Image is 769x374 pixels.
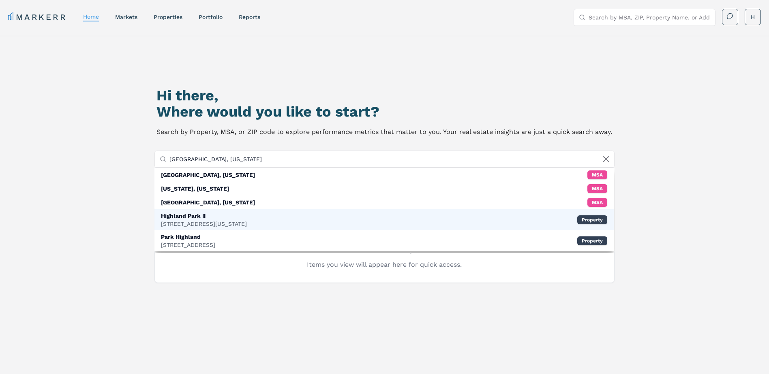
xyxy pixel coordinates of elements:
[154,209,614,230] div: Property: Highland Park II
[239,14,260,20] a: reports
[199,14,223,20] a: Portfolio
[154,14,182,20] a: properties
[587,184,607,193] div: MSA
[587,198,607,207] div: MSA
[169,151,610,167] input: Search by MSA, ZIP, Property Name, or Address
[154,230,614,251] div: Property: Park Highland
[154,182,614,195] div: MSA: Washington, Kansas
[161,233,215,241] div: Park Highland
[161,198,255,206] div: [GEOGRAPHIC_DATA], [US_STATE]
[307,260,462,270] p: Items you view will appear here for quick access.
[83,13,99,20] a: home
[751,13,755,21] span: H
[115,14,137,20] a: markets
[745,9,761,25] button: H
[156,87,612,104] h1: Hi there,
[577,215,607,224] div: Property
[156,104,612,120] h2: Where would you like to start?
[589,9,710,25] input: Search by MSA, ZIP, Property Name, or Address
[161,220,247,228] div: [STREET_ADDRESS][US_STATE]
[161,241,215,249] div: [STREET_ADDRESS]
[577,236,607,245] div: Property
[161,185,229,193] div: [US_STATE], [US_STATE]
[154,168,614,251] div: Suggestions
[156,126,612,138] p: Search by Property, MSA, or ZIP code to explore performance metrics that matter to you. Your real...
[8,11,67,23] a: MARKERR
[587,170,607,179] div: MSA
[154,168,614,182] div: MSA: Highland Park, Michigan
[161,171,255,179] div: [GEOGRAPHIC_DATA], [US_STATE]
[161,212,247,220] div: Highland Park II
[154,195,614,209] div: MSA: Highland, Kansas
